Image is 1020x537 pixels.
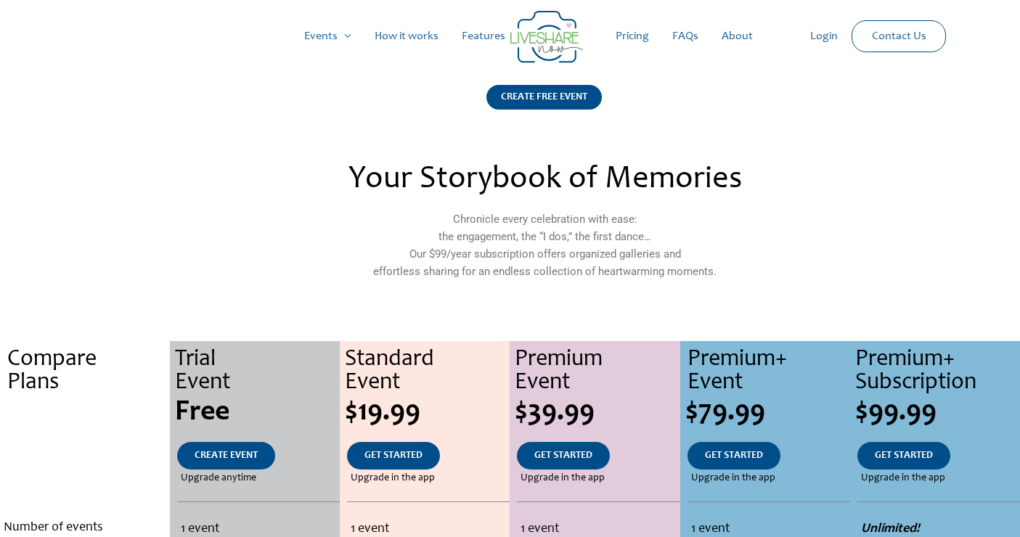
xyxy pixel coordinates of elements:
a: . [66,442,104,470]
a: Login [799,13,849,60]
span: Upgrade in the app [861,470,945,487]
a: Contact Us [860,21,938,52]
a: CREATE EVENT [177,442,275,470]
div: Free [175,398,340,427]
nav: Site Navigation [25,13,995,60]
span: Upgrade in the app [351,470,435,487]
a: CREATE FREE EVENT [486,85,602,128]
a: GET STARTED [857,442,950,470]
div: Premium+ Event [688,348,850,395]
a: Events [293,13,363,60]
span: . [81,398,89,427]
a: GET STARTED [347,442,440,470]
span: Upgrade anytime [181,470,256,487]
div: Premium Event [515,348,680,395]
span: . [83,473,86,483]
span: GET STARTED [705,451,763,461]
img: Group 14 | Live Photo Slideshow for Events | Create Free Events Album for Any Occasion [510,11,583,63]
div: Trial Event [175,348,340,395]
div: $99.99 [855,398,1020,427]
span: Upgrade in the app [521,470,605,487]
p: Chronicle every celebration with ease: the engagement, the “I dos,” the first dance… Our $99/year... [230,210,859,280]
div: Standard Event [345,348,510,395]
a: GET STARTED [517,442,610,470]
a: Features [450,13,517,60]
a: GET STARTED [688,442,780,470]
a: FAQs [661,13,710,60]
span: Upgrade in the app [691,470,775,487]
div: $79.99 [685,398,850,427]
div: Compare Plans [7,348,170,395]
div: $39.99 [515,398,680,427]
h2: Your Storybook of Memories [230,164,859,196]
span: GET STARTED [875,451,933,461]
span: GET STARTED [364,451,423,461]
span: . [83,451,86,461]
span: CREATE EVENT [195,451,258,461]
strong: Unlimited! [861,522,920,536]
a: How it works [363,13,450,60]
div: Premium+ Subscription [855,348,1020,395]
a: About [710,13,764,60]
div: $19.99 [345,398,510,427]
a: Pricing [604,13,661,60]
div: CREATE FREE EVENT [486,85,602,110]
span: GET STARTED [534,451,592,461]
